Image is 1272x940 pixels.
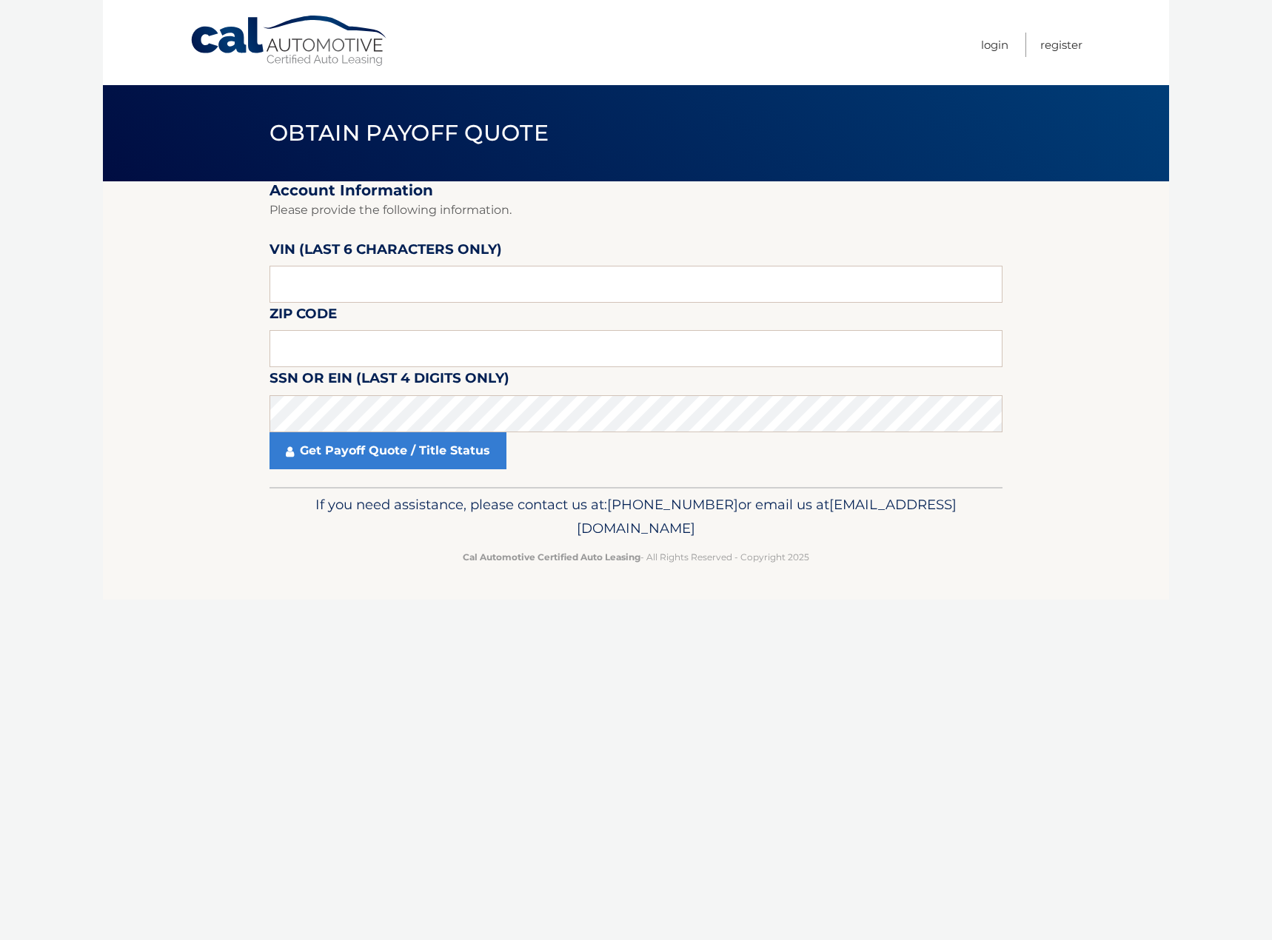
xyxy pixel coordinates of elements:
label: SSN or EIN (last 4 digits only) [270,367,509,395]
h2: Account Information [270,181,1002,200]
p: Please provide the following information. [270,200,1002,221]
p: If you need assistance, please contact us at: or email us at [279,493,993,540]
label: Zip Code [270,303,337,330]
a: Register [1040,33,1082,57]
p: - All Rights Reserved - Copyright 2025 [279,549,993,565]
strong: Cal Automotive Certified Auto Leasing [463,551,640,563]
span: [PHONE_NUMBER] [607,496,738,513]
label: VIN (last 6 characters only) [270,238,502,266]
span: Obtain Payoff Quote [270,119,549,147]
a: Login [981,33,1008,57]
a: Cal Automotive [190,15,389,67]
a: Get Payoff Quote / Title Status [270,432,506,469]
